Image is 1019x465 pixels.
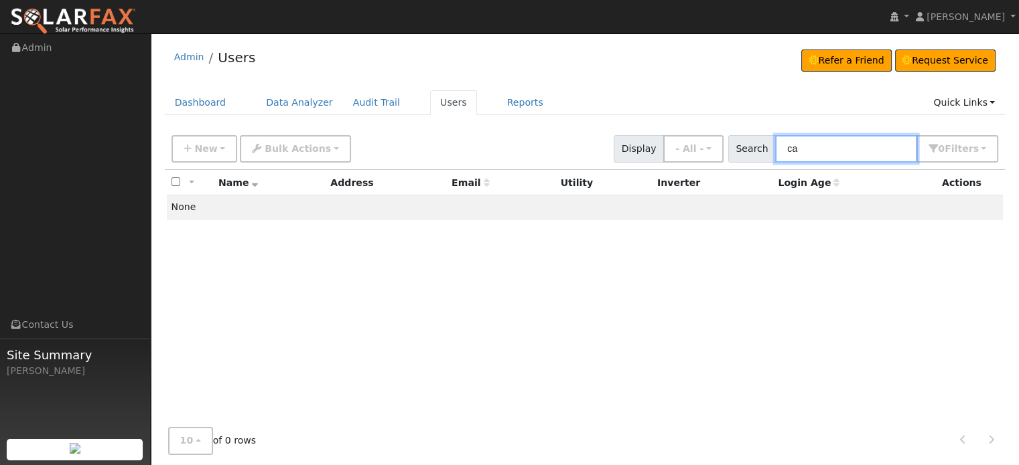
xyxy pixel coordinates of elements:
div: Inverter [657,176,768,190]
td: None [167,195,1004,219]
div: Address [330,176,442,190]
button: 0Filters [916,135,998,163]
span: [PERSON_NAME] [927,11,1005,22]
span: s [973,143,978,154]
img: SolarFax [10,7,136,35]
input: Search [775,135,917,163]
span: Days since last login [778,177,839,188]
span: of 0 rows [168,428,257,455]
a: Dashboard [165,90,236,115]
span: New [194,143,217,154]
button: - All - [663,135,724,163]
div: Utility [561,176,648,190]
a: Users [218,50,255,66]
span: Search [728,135,776,163]
div: Actions [942,176,998,190]
a: Users [430,90,477,115]
a: Audit Trail [343,90,410,115]
a: Refer a Friend [801,50,892,72]
span: Display [614,135,664,163]
span: Bulk Actions [265,143,331,154]
a: Quick Links [923,90,1005,115]
span: Site Summary [7,346,143,364]
a: Data Analyzer [256,90,343,115]
span: Email [452,177,489,188]
a: Admin [174,52,204,62]
span: Name [218,177,258,188]
button: 10 [168,428,213,455]
a: Reports [497,90,553,115]
a: Request Service [895,50,996,72]
span: 10 [180,436,194,446]
div: [PERSON_NAME] [7,364,143,378]
button: Bulk Actions [240,135,350,163]
span: Filter [945,143,979,154]
button: New [172,135,238,163]
img: retrieve [70,443,80,454]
